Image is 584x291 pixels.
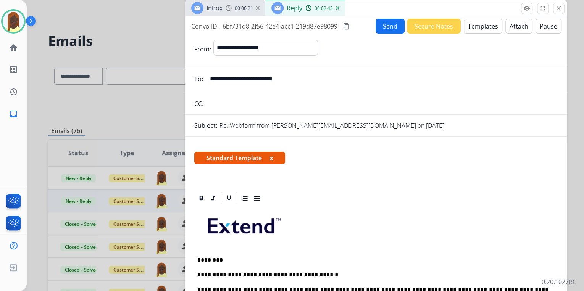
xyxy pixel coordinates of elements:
[539,5,546,12] mat-icon: fullscreen
[269,153,273,162] button: x
[3,11,24,32] img: avatar
[9,43,18,52] mat-icon: home
[195,193,207,204] div: Bold
[536,19,561,34] button: Pause
[194,74,203,84] p: To:
[343,23,350,30] mat-icon: content_copy
[523,5,530,12] mat-icon: remove_red_eye
[505,19,532,34] button: Attach
[542,277,576,286] p: 0.20.1027RC
[555,5,562,12] mat-icon: close
[194,121,217,130] p: Subject:
[191,22,219,31] p: Convo ID:
[223,193,235,204] div: Underline
[9,65,18,74] mat-icon: list_alt
[251,193,263,204] div: Bullet List
[376,19,405,34] button: Send
[239,193,250,204] div: Ordered List
[208,193,219,204] div: Italic
[464,19,502,34] button: Templates
[9,87,18,96] mat-icon: history
[206,4,223,12] span: Inbox
[194,152,285,164] span: Standard Template
[407,19,461,34] button: Secure Notes
[287,4,302,12] span: Reply
[223,22,337,31] span: 6bf731d8-2f56-42e4-acc1-219d87e98099
[315,5,333,11] span: 00:02:43
[194,45,211,54] p: From:
[194,99,203,108] p: CC:
[235,5,253,11] span: 00:06:21
[9,109,18,119] mat-icon: inbox
[219,121,444,130] p: Re: Webform from [PERSON_NAME][EMAIL_ADDRESS][DOMAIN_NAME] on [DATE]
